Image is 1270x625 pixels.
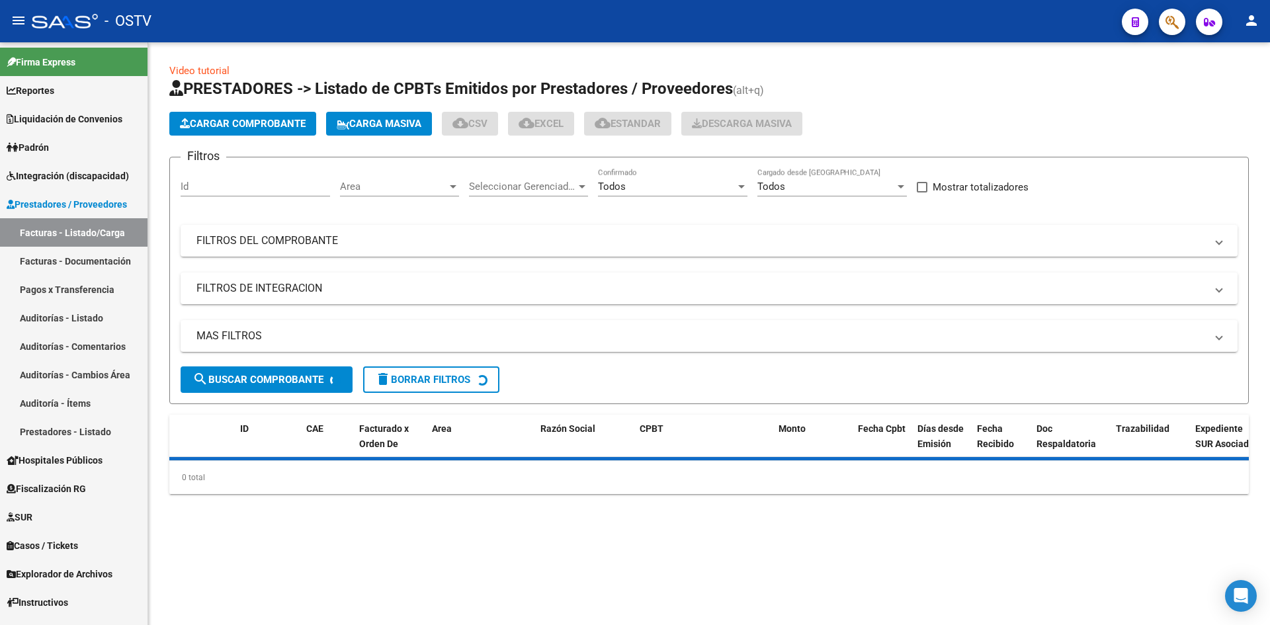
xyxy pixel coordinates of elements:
[912,415,972,473] datatable-header-cell: Días desde Emisión
[1031,415,1111,473] datatable-header-cell: Doc Respaldatoria
[306,423,323,434] span: CAE
[681,112,802,136] button: Descarga Masiva
[508,112,574,136] button: EXCEL
[681,112,802,136] app-download-masive: Descarga masiva de comprobantes (adjuntos)
[363,366,499,393] button: Borrar Filtros
[7,112,122,126] span: Liquidación de Convenios
[196,233,1206,248] mat-panel-title: FILTROS DEL COMPROBANTE
[354,415,427,473] datatable-header-cell: Facturado x Orden De
[7,453,103,468] span: Hospitales Públicos
[192,374,323,386] span: Buscar Comprobante
[169,65,230,77] a: Video tutorial
[779,423,806,434] span: Monto
[235,415,301,473] datatable-header-cell: ID
[933,179,1029,195] span: Mostrar totalizadores
[181,225,1238,257] mat-expansion-panel-header: FILTROS DEL COMPROBANTE
[452,115,468,131] mat-icon: cloud_download
[773,415,853,473] datatable-header-cell: Monto
[595,115,611,131] mat-icon: cloud_download
[1111,415,1190,473] datatable-header-cell: Trazabilidad
[169,461,1249,494] div: 0 total
[340,181,447,192] span: Area
[853,415,912,473] datatable-header-cell: Fecha Cpbt
[105,7,151,36] span: - OSTV
[375,371,391,387] mat-icon: delete
[540,423,595,434] span: Razón Social
[196,281,1206,296] mat-panel-title: FILTROS DE INTEGRACION
[519,118,564,130] span: EXCEL
[169,79,733,98] span: PRESTADORES -> Listado de CPBTs Emitidos por Prestadores / Proveedores
[180,118,306,130] span: Cargar Comprobante
[7,510,32,524] span: SUR
[1195,423,1254,449] span: Expediente SUR Asociado
[7,197,127,212] span: Prestadores / Proveedores
[427,415,516,473] datatable-header-cell: Area
[1244,13,1259,28] mat-icon: person
[240,423,249,434] span: ID
[1037,423,1096,449] span: Doc Respaldatoria
[535,415,634,473] datatable-header-cell: Razón Social
[181,320,1238,352] mat-expansion-panel-header: MAS FILTROS
[692,118,792,130] span: Descarga Masiva
[640,423,663,434] span: CPBT
[972,415,1031,473] datatable-header-cell: Fecha Recibido
[181,366,353,393] button: Buscar Comprobante
[1225,580,1257,612] div: Open Intercom Messenger
[452,118,487,130] span: CSV
[584,112,671,136] button: Estandar
[359,423,409,449] span: Facturado x Orden De
[1116,423,1169,434] span: Trazabilidad
[337,118,421,130] span: Carga Masiva
[442,112,498,136] button: CSV
[7,567,112,581] span: Explorador de Archivos
[7,83,54,98] span: Reportes
[7,538,78,553] span: Casos / Tickets
[7,595,68,610] span: Instructivos
[181,272,1238,304] mat-expansion-panel-header: FILTROS DE INTEGRACION
[432,423,452,434] span: Area
[598,181,626,192] span: Todos
[7,481,86,496] span: Fiscalización RG
[7,140,49,155] span: Padrón
[917,423,964,449] span: Días desde Emisión
[977,423,1014,449] span: Fecha Recibido
[469,181,576,192] span: Seleccionar Gerenciador
[169,112,316,136] button: Cargar Comprobante
[375,374,470,386] span: Borrar Filtros
[733,84,764,97] span: (alt+q)
[757,181,785,192] span: Todos
[7,55,75,69] span: Firma Express
[196,329,1206,343] mat-panel-title: MAS FILTROS
[181,147,226,165] h3: Filtros
[7,169,129,183] span: Integración (discapacidad)
[301,415,354,473] datatable-header-cell: CAE
[634,415,773,473] datatable-header-cell: CPBT
[519,115,534,131] mat-icon: cloud_download
[858,423,906,434] span: Fecha Cpbt
[11,13,26,28] mat-icon: menu
[326,112,432,136] button: Carga Masiva
[1190,415,1263,473] datatable-header-cell: Expediente SUR Asociado
[595,118,661,130] span: Estandar
[192,371,208,387] mat-icon: search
